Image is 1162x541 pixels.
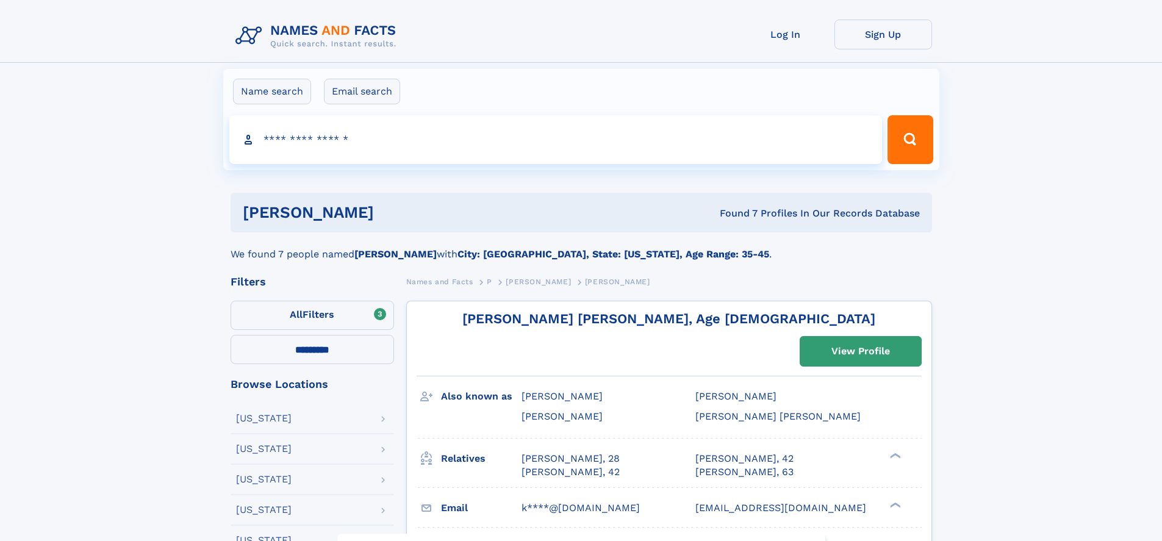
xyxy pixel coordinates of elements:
[236,414,292,423] div: [US_STATE]
[236,444,292,454] div: [US_STATE]
[324,79,400,104] label: Email search
[236,475,292,484] div: [US_STATE]
[441,448,522,469] h3: Relatives
[243,205,547,220] h1: [PERSON_NAME]
[522,390,603,402] span: [PERSON_NAME]
[441,498,522,518] h3: Email
[457,248,769,260] b: City: [GEOGRAPHIC_DATA], State: [US_STATE], Age Range: 35-45
[354,248,437,260] b: [PERSON_NAME]
[231,301,394,330] label: Filters
[888,115,933,164] button: Search Button
[695,390,776,402] span: [PERSON_NAME]
[887,501,902,509] div: ❯
[506,274,571,289] a: [PERSON_NAME]
[231,379,394,390] div: Browse Locations
[831,337,890,365] div: View Profile
[487,274,492,289] a: P
[290,309,303,320] span: All
[233,79,311,104] label: Name search
[229,115,883,164] input: search input
[737,20,834,49] a: Log In
[462,311,875,326] a: [PERSON_NAME] [PERSON_NAME], Age [DEMOGRAPHIC_DATA]
[522,452,620,465] a: [PERSON_NAME], 28
[695,410,861,422] span: [PERSON_NAME] [PERSON_NAME]
[522,465,620,479] a: [PERSON_NAME], 42
[231,232,932,262] div: We found 7 people named with .
[547,207,920,220] div: Found 7 Profiles In Our Records Database
[231,276,394,287] div: Filters
[506,278,571,286] span: [PERSON_NAME]
[695,465,794,479] a: [PERSON_NAME], 63
[887,451,902,459] div: ❯
[441,386,522,407] h3: Also known as
[695,502,866,514] span: [EMAIL_ADDRESS][DOMAIN_NAME]
[231,20,406,52] img: Logo Names and Facts
[487,278,492,286] span: P
[406,274,473,289] a: Names and Facts
[800,337,921,366] a: View Profile
[236,505,292,515] div: [US_STATE]
[834,20,932,49] a: Sign Up
[585,278,650,286] span: [PERSON_NAME]
[522,410,603,422] span: [PERSON_NAME]
[695,452,794,465] a: [PERSON_NAME], 42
